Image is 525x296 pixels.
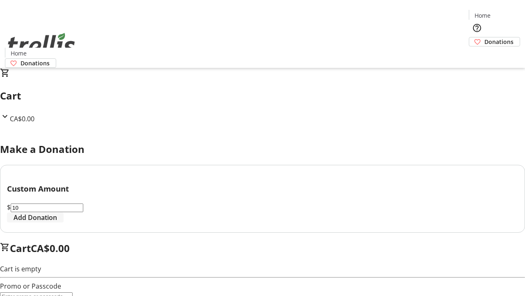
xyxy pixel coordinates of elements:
[475,11,491,20] span: Home
[469,20,485,36] button: Help
[469,37,520,46] a: Donations
[10,114,34,123] span: CA$0.00
[11,49,27,58] span: Home
[7,203,11,212] span: $
[5,49,32,58] a: Home
[5,58,56,68] a: Donations
[14,213,57,222] span: Add Donation
[5,24,78,65] img: Orient E2E Organization PFy9B383RV's Logo
[469,46,485,63] button: Cart
[7,183,518,194] h3: Custom Amount
[484,37,514,46] span: Donations
[21,59,50,67] span: Donations
[11,203,83,212] input: Donation Amount
[7,213,64,222] button: Add Donation
[469,11,495,20] a: Home
[31,241,70,255] span: CA$0.00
